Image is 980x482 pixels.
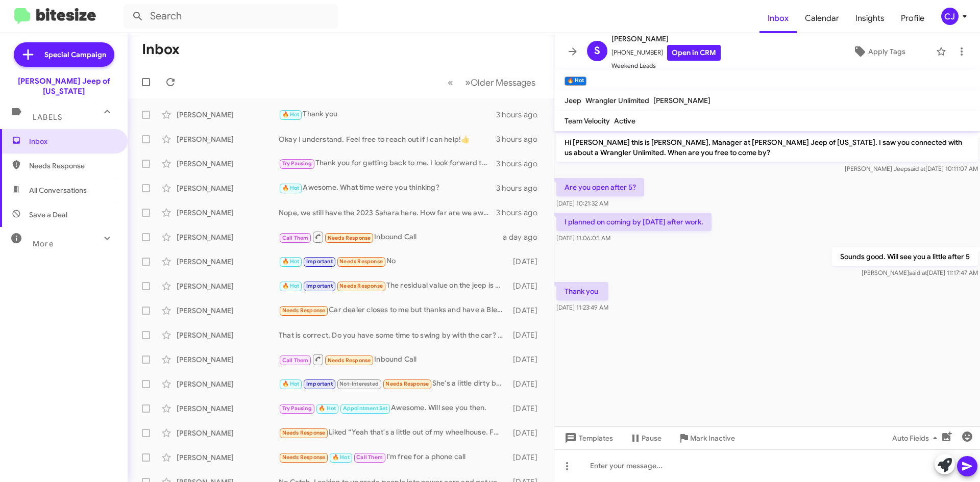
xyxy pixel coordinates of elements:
span: [PERSON_NAME] [611,33,721,45]
span: All Conversations [29,185,87,195]
span: Jeep [565,96,581,105]
span: 🔥 Hot [282,258,300,265]
div: 3 hours ago [496,134,546,144]
div: CJ [941,8,959,25]
div: [PERSON_NAME] [177,134,279,144]
span: Important [306,380,333,387]
span: S [594,43,600,59]
span: 🔥 Hot [282,283,300,289]
div: Thank you [279,109,496,120]
a: Open in CRM [667,45,721,61]
span: 🔥 Hot [318,405,336,412]
div: [DATE] [508,306,546,316]
button: Apply Tags [826,42,931,61]
p: I planned on coming by [DATE] after work. [556,213,712,231]
div: I'm free for a phone call [279,451,508,463]
span: Needs Response [328,235,371,241]
div: Okay I understand. Feel free to reach out if I can help!👍 [279,134,496,144]
div: Nope, we still have the 2023 Sahara here. How far are we away from earning your business? [279,208,496,218]
span: Mark Inactive [690,429,735,447]
div: [DATE] [508,428,546,438]
div: Inbound Call [279,353,508,366]
div: [DATE] [508,257,546,267]
div: Inbound Call [279,231,503,243]
span: Call Them [282,235,309,241]
span: Pause [642,429,661,447]
span: Active [614,116,635,125]
span: Save a Deal [29,210,67,220]
span: 🔥 Hot [282,380,300,387]
span: [DATE] 10:21:32 AM [556,199,608,207]
span: [PERSON_NAME] [653,96,710,105]
span: « [448,76,453,89]
span: Needs Response [282,429,326,436]
div: [DATE] [508,330,546,340]
div: 3 hours ago [496,208,546,218]
span: Special Campaign [44,49,106,60]
span: Older Messages [471,77,535,88]
span: More [33,239,54,248]
span: Important [306,283,333,289]
div: Awesome. What time were you thinking? [279,182,496,194]
span: Templates [562,429,613,447]
div: [DATE] [508,354,546,365]
span: 🔥 Hot [282,111,300,118]
a: Inbox [759,4,797,33]
div: That is correct. Do you have some time to swing by with the car? I only need about 10-20 minutes ... [279,330,508,340]
p: Hi [PERSON_NAME] this is [PERSON_NAME], Manager at [PERSON_NAME] Jeep of [US_STATE]. I saw you co... [556,133,978,162]
input: Search [124,4,338,29]
button: Previous [442,72,459,93]
div: a day ago [503,232,546,242]
span: Inbox [29,136,116,146]
div: [PERSON_NAME] [177,281,279,291]
div: [PERSON_NAME] [177,330,279,340]
p: Are you open after 5? [556,178,644,196]
span: [PHONE_NUMBER] [611,45,721,61]
div: [PERSON_NAME] [177,232,279,242]
button: Mark Inactive [670,429,743,447]
div: Awesome. Will see you then. [279,402,508,414]
div: [DATE] [508,379,546,389]
div: 3 hours ago [496,183,546,193]
div: [PERSON_NAME] [177,379,279,389]
div: [DATE] [508,281,546,291]
span: [DATE] 11:23:49 AM [556,303,608,311]
a: Calendar [797,4,847,33]
nav: Page navigation example [442,72,542,93]
a: Special Campaign [14,42,114,67]
span: [DATE] 11:06:05 AM [556,234,610,242]
div: [PERSON_NAME] [177,428,279,438]
div: [DATE] [508,452,546,463]
small: 🔥 Hot [565,77,586,86]
span: Weekend Leads [611,61,721,71]
div: [PERSON_NAME] [177,452,279,463]
p: Sounds good. Will see you a little after 5 [832,247,978,266]
a: Profile [893,4,933,33]
span: Auto Fields [892,429,941,447]
span: Team Velocity [565,116,610,125]
div: The residual value on the jeep is ridiculous [279,280,508,292]
span: Needs Response [328,357,371,364]
div: 3 hours ago [496,110,546,120]
span: Not-Interested [339,380,379,387]
div: Thank you for getting back to me. I look forward to earning your business. [279,158,496,169]
a: Insights [847,4,893,33]
span: Needs Response [385,380,429,387]
div: Car dealer closes to me but thanks and have a Bless DAY 🙏🙏🙏 [279,305,508,316]
h1: Inbox [142,41,180,58]
span: Try Pausing [282,160,312,167]
div: [PERSON_NAME] [177,159,279,169]
div: She's a little dirty but sure 🤣 [279,378,508,390]
button: Next [459,72,542,93]
div: [PERSON_NAME] [177,306,279,316]
div: [PERSON_NAME] [177,183,279,193]
div: [PERSON_NAME] [177,110,279,120]
span: Labels [33,113,62,122]
button: Templates [554,429,621,447]
span: said at [908,165,925,172]
span: Important [306,258,333,265]
span: 🔥 Hot [332,454,350,461]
